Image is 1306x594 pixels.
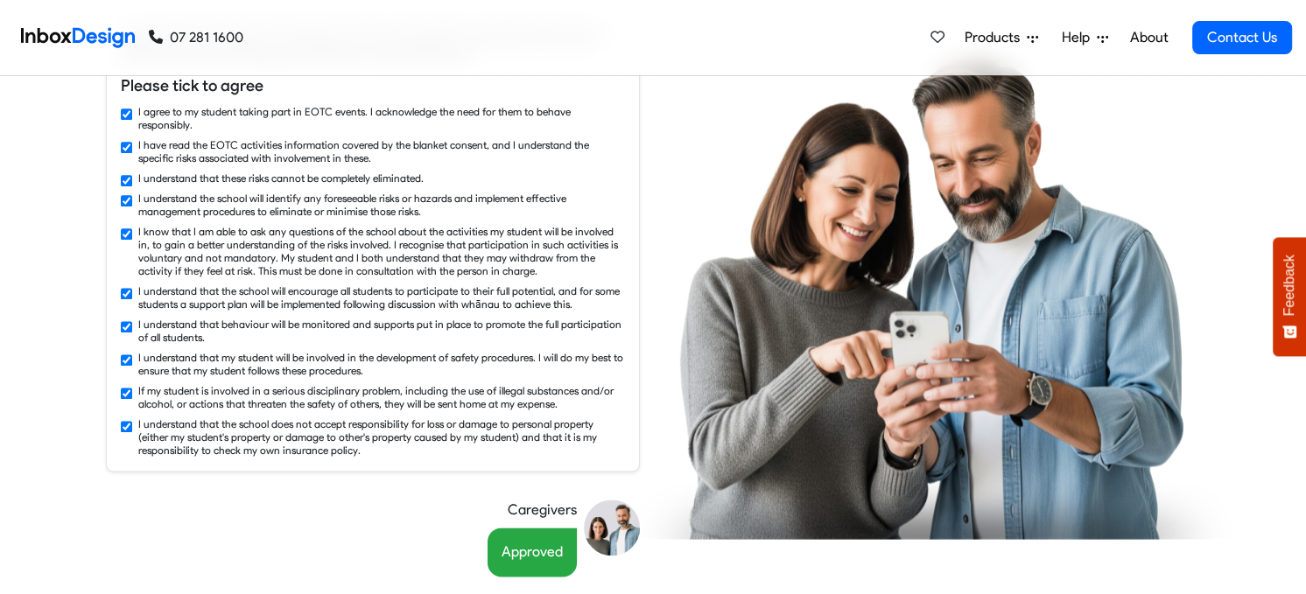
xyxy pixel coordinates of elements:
label: I understand the school will identify any foreseeable risks or hazards and implement effective ma... [138,192,625,218]
label: I agree to my student taking part in EOTC events. I acknowledge the need for them to behave respo... [138,105,625,131]
button: Feedback - Show survey [1273,237,1306,356]
label: I understand that my student will be involved in the development of safety procedures. I will do ... [138,351,625,377]
a: Help [1055,20,1115,55]
label: I understand that these risks cannot be completely eliminated. [138,171,424,185]
label: I understand that the school does not accept responsibility for loss or damage to personal proper... [138,417,625,457]
img: cargiver_avatar.png [584,500,640,556]
label: I understand that the school will encourage all students to participate to their full potential, ... [138,284,625,311]
span: Help [1062,27,1097,48]
span: Products [965,27,1027,48]
label: I have read the EOTC activities information covered by the blanket consent, and I understand the ... [138,138,625,164]
label: If my student is involved in a serious disciplinary problem, including the use of illegal substan... [138,384,625,410]
label: I know that I am able to ask any questions of the school about the activities my student will be ... [138,225,625,277]
img: parents_using_phone.png [633,54,1233,539]
a: 07 281 1600 [149,27,243,48]
h6: Please tick to agree [121,74,625,97]
div: Caregivers [508,500,577,521]
a: Products [958,20,1045,55]
label: I understand that behaviour will be monitored and supports put in place to promote the full parti... [138,318,625,344]
div: Approved [488,528,577,577]
a: Contact Us [1192,21,1292,54]
a: About [1125,20,1173,55]
span: Feedback [1281,255,1297,316]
